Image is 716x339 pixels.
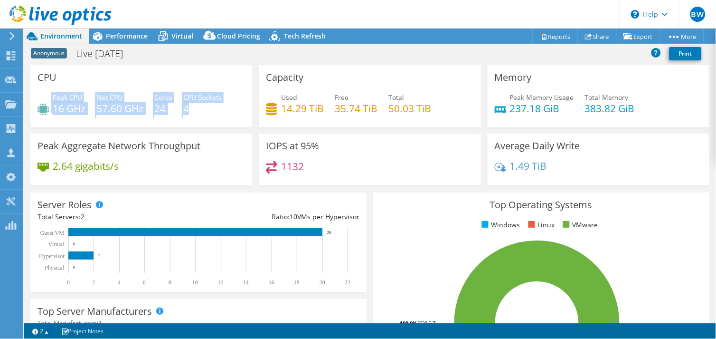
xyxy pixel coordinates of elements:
span: Peak Memory Usage [510,93,574,102]
h4: 1132 [281,161,304,172]
svg: \n [631,10,640,19]
span: Cloud Pricing [217,31,260,40]
h3: IOPS at 95% [266,141,319,151]
h4: 1.49 TiB [510,161,547,171]
span: Tech Refresh [284,31,326,40]
a: 2 [26,325,55,337]
text: 18 [294,279,300,286]
h4: 383.82 GiB [585,103,635,114]
tspan: 100.0% [400,320,417,327]
span: Total [388,93,404,102]
text: 22 [345,279,350,286]
li: Windows [480,220,520,230]
h4: 35.74 TiB [335,103,377,114]
h4: Total Manufacturers: [38,318,359,329]
div: Total Servers: [38,212,198,222]
span: Environment [40,31,82,40]
a: Share [578,29,617,44]
text: 2 [92,279,95,286]
span: Peak CPU [53,93,82,102]
text: 0 [73,242,75,246]
h3: Average Daily Write [495,141,580,151]
h4: 4 [183,103,222,114]
li: Linux [526,220,555,230]
h4: 16 GHz [53,103,85,114]
text: 0 [67,279,70,286]
h3: Peak Aggregate Network Throughput [38,141,200,151]
tspan: ESXi 6.7 [417,320,436,327]
h4: 24 [154,103,172,114]
text: 12 [218,279,224,286]
text: Virtual [48,241,65,248]
text: Physical [45,264,64,271]
span: CPU Sockets [183,93,222,102]
a: More [660,29,704,44]
a: Reports [533,29,578,44]
h4: 2.64 gigabits/s [53,161,119,171]
h3: CPU [38,72,57,83]
text: 2 [98,253,101,258]
text: 10 [192,279,198,286]
a: Export [616,29,660,44]
a: Print [669,47,702,60]
text: 8 [169,279,171,286]
h3: Capacity [266,72,303,83]
span: 10 [290,212,297,221]
h3: Top Operating Systems [380,200,702,210]
span: BW [690,7,706,22]
text: Guest VM [40,230,64,236]
span: Performance [106,31,148,40]
h3: Server Roles [38,200,92,210]
h4: 237.18 GiB [510,103,574,114]
h4: 14.29 TiB [281,103,324,114]
h4: 57.60 GHz [96,103,143,114]
div: Ratio: VMs per Hypervisor [198,212,359,222]
span: 2 [81,212,85,221]
h3: Top Server Manufacturers [38,306,152,317]
span: Net CPU [96,93,122,102]
span: Virtual [171,31,193,40]
span: Anonymous [31,48,67,58]
text: 16 [269,279,274,286]
text: 0 [73,265,75,270]
h3: Memory [495,72,532,83]
text: 20 [327,230,332,235]
span: Cores [154,93,172,102]
text: 20 [320,279,325,286]
h4: 50.03 TiB [388,103,431,114]
text: Hypervisor [39,253,65,260]
text: 14 [243,279,249,286]
span: Free [335,93,349,102]
a: Project Notes [55,325,110,337]
text: 4 [118,279,121,286]
span: Total Memory [585,93,629,102]
h1: Live [DATE] [72,48,138,59]
li: VMware [561,220,598,230]
text: 6 [143,279,146,286]
span: Used [281,93,297,102]
span: 1 [98,319,102,328]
